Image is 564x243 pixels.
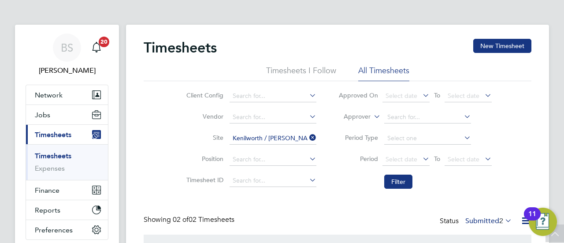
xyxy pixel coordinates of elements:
input: Search for... [384,111,471,123]
label: Submitted [465,217,512,225]
h2: Timesheets [144,39,217,56]
button: Timesheets [26,125,108,144]
label: Approved On [338,91,378,99]
span: Select date [386,92,417,100]
label: Position [184,155,223,163]
span: 02 Timesheets [173,215,234,224]
span: Reports [35,206,60,214]
label: Approver [331,112,371,121]
button: Finance [26,180,108,200]
label: Client Config [184,91,223,99]
a: Timesheets [35,152,71,160]
input: Search for... [230,175,316,187]
input: Select one [384,132,471,145]
div: Timesheets [26,144,108,180]
button: Filter [384,175,412,189]
span: Jobs [35,111,50,119]
span: To [431,90,443,101]
span: Beth Seddon [26,65,108,76]
span: Select date [386,155,417,163]
label: Vendor [184,112,223,120]
input: Search for... [230,132,316,145]
input: Search for... [230,111,316,123]
input: Search for... [230,90,316,102]
label: Timesheet ID [184,176,223,184]
a: 20 [88,34,105,62]
li: Timesheets I Follow [266,65,336,81]
button: Reports [26,200,108,220]
span: Timesheets [35,131,71,139]
label: Period Type [338,134,378,142]
button: Open Resource Center, 11 new notifications [529,208,557,236]
li: All Timesheets [358,65,409,81]
button: Preferences [26,220,108,239]
button: Network [26,85,108,105]
span: Finance [35,186,59,194]
span: BS [61,42,73,53]
input: Search for... [230,153,316,166]
div: Showing [144,215,236,224]
label: Site [184,134,223,142]
span: Select date [448,92,479,100]
a: Expenses [35,164,65,172]
label: Period [338,155,378,163]
div: 11 [528,214,536,225]
span: 20 [99,37,109,47]
span: To [431,153,443,164]
span: Select date [448,155,479,163]
span: Network [35,91,63,99]
div: Status [440,215,514,228]
a: BS[PERSON_NAME] [26,34,108,76]
span: 2 [499,217,503,225]
span: Preferences [35,226,73,234]
button: Jobs [26,105,108,124]
span: 02 of [173,215,189,224]
button: New Timesheet [473,39,531,53]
